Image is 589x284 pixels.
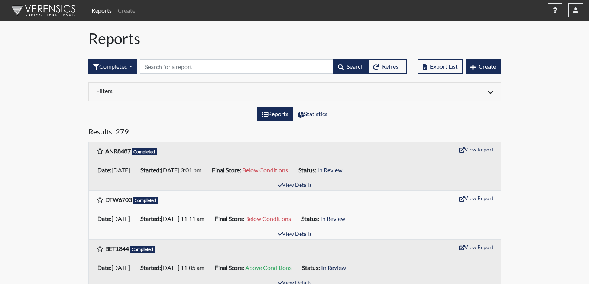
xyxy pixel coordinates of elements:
span: Search [347,63,364,70]
li: [DATE] 11:05 am [137,262,212,274]
span: Completed [133,197,158,204]
div: Filter by interview status [88,59,137,74]
b: Started: [140,215,161,222]
button: View Details [274,229,315,239]
b: Date: [97,264,111,271]
button: Export List [418,59,463,74]
b: Status: [302,264,320,271]
li: [DATE] [94,164,137,176]
h1: Reports [88,30,501,48]
button: View Report [456,144,497,155]
span: Below Conditions [245,215,291,222]
a: Reports [88,3,115,18]
span: Completed [130,246,155,253]
li: [DATE] [94,262,137,274]
button: Refresh [368,59,407,74]
span: Above Conditions [245,264,292,271]
button: Search [333,59,369,74]
button: Completed [88,59,137,74]
button: View Report [456,241,497,253]
a: Create [115,3,138,18]
b: ANR8487 [105,147,131,154]
b: DTW6703 [105,196,132,203]
b: Date: [97,215,111,222]
button: View Report [456,192,497,204]
span: In Review [320,215,345,222]
b: Final Score: [215,264,244,271]
h6: Filters [96,87,289,94]
input: Search by Registration ID, Interview Number, or Investigation Name. [140,59,333,74]
b: Status: [301,215,319,222]
span: Refresh [382,63,402,70]
label: View the list of reports [257,107,293,121]
b: Final Score: [212,166,241,173]
b: BET1844 [105,245,129,252]
b: Final Score: [215,215,244,222]
span: In Review [317,166,342,173]
button: Create [466,59,501,74]
span: Create [479,63,496,70]
label: View statistics about completed interviews [293,107,332,121]
span: In Review [321,264,346,271]
button: View Details [274,180,315,190]
span: Completed [132,148,157,155]
li: [DATE] 3:01 pm [137,164,209,176]
b: Started: [140,166,161,173]
li: [DATE] 11:11 am [137,213,212,225]
b: Started: [140,264,161,271]
div: Click to expand/collapse filters [91,87,499,96]
li: [DATE] [94,213,137,225]
h5: Results: 279 [88,127,501,139]
b: Status: [298,166,316,173]
span: Below Conditions [242,166,288,173]
span: Export List [430,63,458,70]
b: Date: [97,166,111,173]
